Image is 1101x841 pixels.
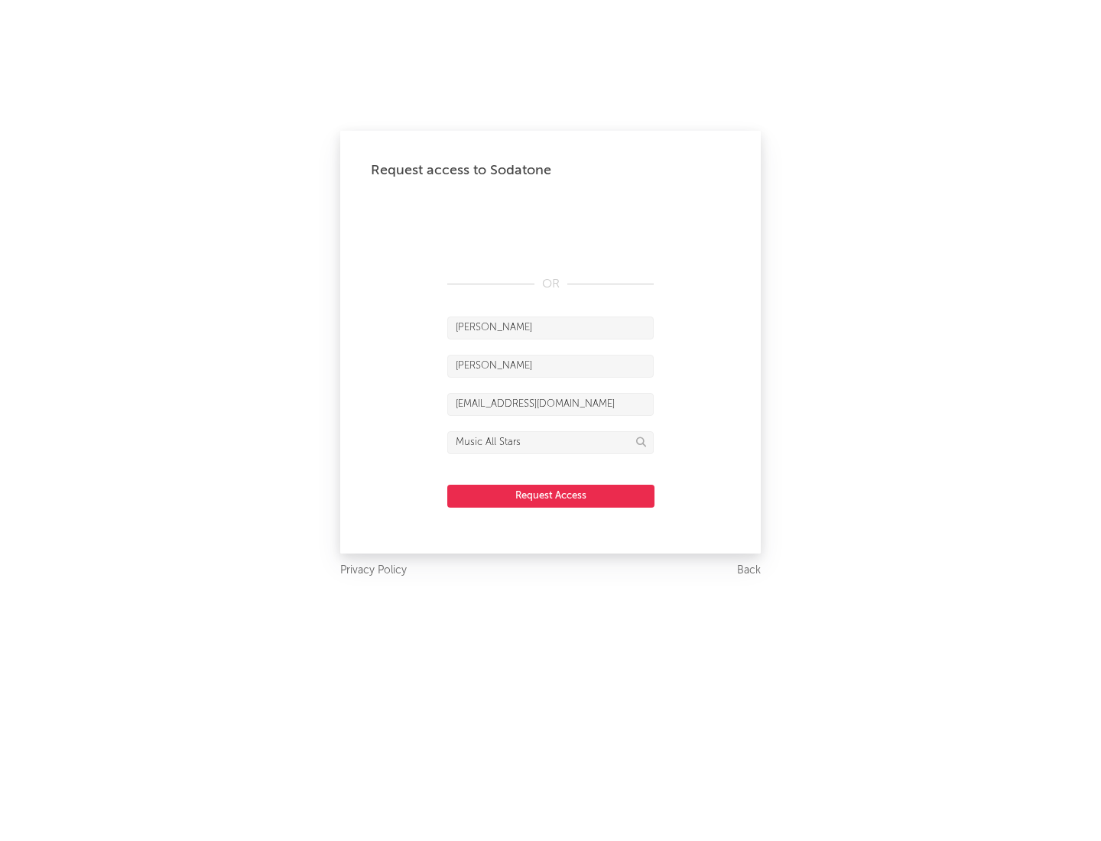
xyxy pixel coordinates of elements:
input: First Name [447,317,654,339]
div: OR [447,275,654,294]
div: Request access to Sodatone [371,161,730,180]
button: Request Access [447,485,654,508]
a: Back [737,561,761,580]
input: Division [447,431,654,454]
input: Email [447,393,654,416]
a: Privacy Policy [340,561,407,580]
input: Last Name [447,355,654,378]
